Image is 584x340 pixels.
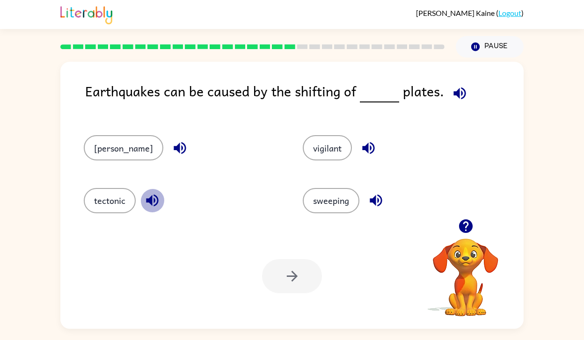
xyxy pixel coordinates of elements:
button: [PERSON_NAME] [84,135,163,160]
a: Logout [498,8,521,17]
video: Your browser must support playing .mp4 files to use Literably. Please try using another browser. [419,224,512,318]
span: [PERSON_NAME] Kaine [416,8,496,17]
img: Literably [60,4,112,24]
div: ( ) [416,8,524,17]
button: Pause [456,36,524,58]
button: vigilant [303,135,352,160]
div: Earthquakes can be caused by the shifting of plates. [85,80,524,116]
button: tectonic [84,188,136,213]
button: sweeping [303,188,359,213]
